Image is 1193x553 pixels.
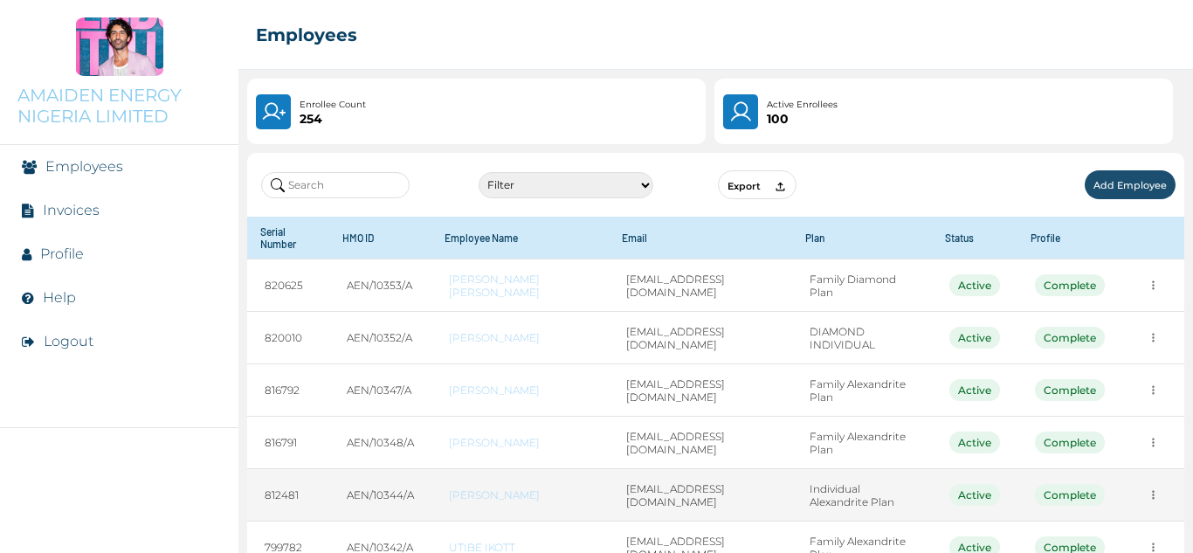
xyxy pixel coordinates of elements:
div: Complete [1035,379,1105,401]
p: 100 [767,112,838,126]
td: Family Alexandrite Plan [792,417,932,469]
td: AEN/10347/A [329,364,431,417]
a: [PERSON_NAME] [449,436,591,449]
td: 820010 [247,312,329,364]
th: Plan [792,217,932,259]
td: AEN/10348/A [329,417,431,469]
div: Active [949,274,1000,296]
td: 820625 [247,259,329,312]
a: [PERSON_NAME] [PERSON_NAME] [449,273,591,299]
td: AEN/10353/A [329,259,431,312]
td: [EMAIL_ADDRESS][DOMAIN_NAME] [609,259,792,312]
img: RelianceHMO's Logo [17,509,221,536]
div: Active [949,484,1000,506]
button: more [1140,429,1167,456]
button: Export [718,170,796,199]
div: Active [949,432,1000,453]
p: 254 [300,112,366,126]
td: [EMAIL_ADDRESS][DOMAIN_NAME] [609,364,792,417]
a: Employees [45,158,123,175]
button: Add Employee [1085,170,1176,199]
td: Individual Alexandrite Plan [792,469,932,522]
td: 816791 [247,417,329,469]
td: Family Diamond Plan [792,259,932,312]
div: Complete [1035,274,1105,296]
div: Complete [1035,432,1105,453]
img: Company [76,17,163,76]
div: Active [949,327,1000,349]
th: Email [609,217,792,259]
a: Profile [40,245,84,262]
td: [EMAIL_ADDRESS][DOMAIN_NAME] [609,417,792,469]
td: [EMAIL_ADDRESS][DOMAIN_NAME] [609,469,792,522]
th: Status [932,217,1017,259]
th: Employee Name [431,217,609,259]
h2: Employees [256,24,357,45]
th: HMO ID [329,217,431,259]
a: Help [43,289,76,306]
a: [PERSON_NAME] [449,488,591,501]
td: AEN/10344/A [329,469,431,522]
div: Active [949,379,1000,401]
img: UserPlus.219544f25cf47e120833d8d8fc4c9831.svg [261,100,286,124]
td: [EMAIL_ADDRESS][DOMAIN_NAME] [609,312,792,364]
td: Family Alexandrite Plan [792,364,932,417]
input: Search [261,172,410,198]
td: 812481 [247,469,329,522]
a: [PERSON_NAME] [449,331,591,344]
p: Active Enrollees [767,98,838,112]
div: Complete [1035,484,1105,506]
td: AEN/10352/A [329,312,431,364]
button: Logout [44,333,93,349]
button: more [1140,377,1167,404]
img: User.4b94733241a7e19f64acd675af8f0752.svg [728,100,754,124]
a: [PERSON_NAME] [449,384,591,397]
p: AMAIDEN ENERGY NIGERIA LIMITED [17,85,221,127]
div: Complete [1035,327,1105,349]
th: Serial Number [247,217,329,259]
td: 816792 [247,364,329,417]
button: more [1140,324,1167,351]
button: more [1140,481,1167,508]
a: Invoices [43,202,100,218]
td: DIAMOND INDIVIDUAL [792,312,932,364]
th: Profile [1017,217,1122,259]
p: Enrollee Count [300,98,366,112]
button: more [1140,272,1167,299]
